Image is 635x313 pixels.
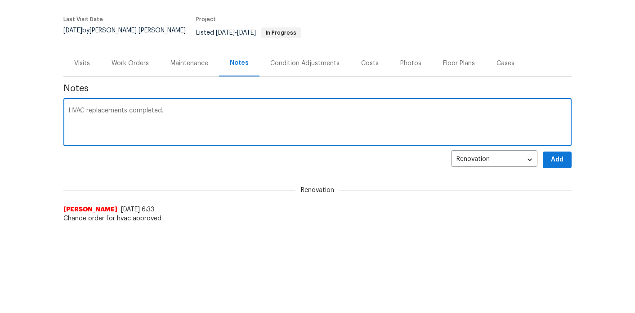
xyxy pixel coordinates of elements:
[63,214,572,223] span: Change order for hvac approved.
[451,149,537,171] div: Renovation
[216,30,235,36] span: [DATE]
[295,186,340,195] span: Renovation
[550,154,564,165] span: Add
[216,30,256,36] span: -
[63,205,117,214] span: [PERSON_NAME]
[262,30,300,36] span: In Progress
[237,30,256,36] span: [DATE]
[63,84,572,93] span: Notes
[121,206,154,213] span: [DATE] 6:33
[270,59,340,68] div: Condition Adjustments
[63,27,196,45] div: by [PERSON_NAME] [PERSON_NAME]
[74,59,90,68] div: Visits
[112,59,149,68] div: Work Orders
[496,59,514,68] div: Cases
[443,59,475,68] div: Floor Plans
[230,58,249,67] div: Notes
[170,59,208,68] div: Maintenance
[196,30,301,36] span: Listed
[69,107,566,139] textarea: HVAC replacements completed.
[543,152,572,168] button: Add
[63,17,103,22] span: Last Visit Date
[400,59,421,68] div: Photos
[361,59,379,68] div: Costs
[196,17,216,22] span: Project
[63,27,82,34] span: [DATE]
